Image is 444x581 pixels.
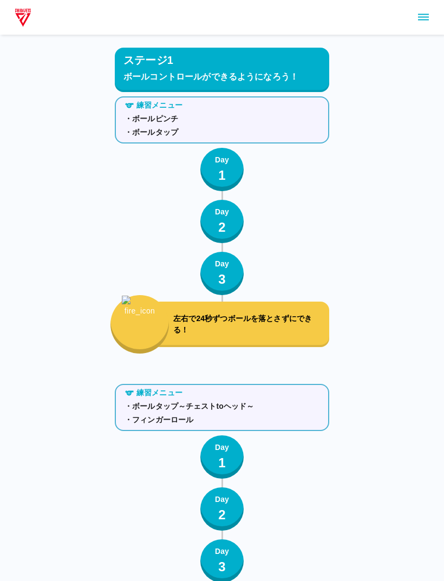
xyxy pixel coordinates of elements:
p: 1 [218,166,226,185]
p: ・ボールタップ～チェストtoヘッド～ [125,401,319,412]
p: 1 [218,453,226,473]
p: 3 [218,557,226,577]
p: ステージ1 [123,52,173,68]
p: 左右で24秒ずつボールを落とさずにできる！ [173,313,325,336]
img: dummy [13,6,33,28]
p: Day [215,442,229,453]
p: Day [215,154,229,166]
p: Day [215,206,229,218]
p: 2 [218,218,226,237]
button: Day2 [200,200,244,243]
p: 練習メニュー [136,100,182,111]
p: Day [215,258,229,270]
button: Day2 [200,487,244,531]
img: fire_icon [122,296,158,340]
button: fire_icon [110,295,169,354]
button: Day3 [200,252,244,295]
p: 2 [218,505,226,525]
p: ・フィンガーロール [125,414,319,426]
button: sidemenu [414,8,433,27]
p: 3 [218,270,226,289]
p: ボールコントロールができるようになろう！ [123,70,321,83]
p: 練習メニュー [136,387,182,399]
p: Day [215,494,229,505]
p: ・ボールタップ [125,127,319,138]
button: Day1 [200,148,244,191]
p: ・ボールピンチ [125,113,319,125]
p: Day [215,546,229,557]
button: Day1 [200,435,244,479]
